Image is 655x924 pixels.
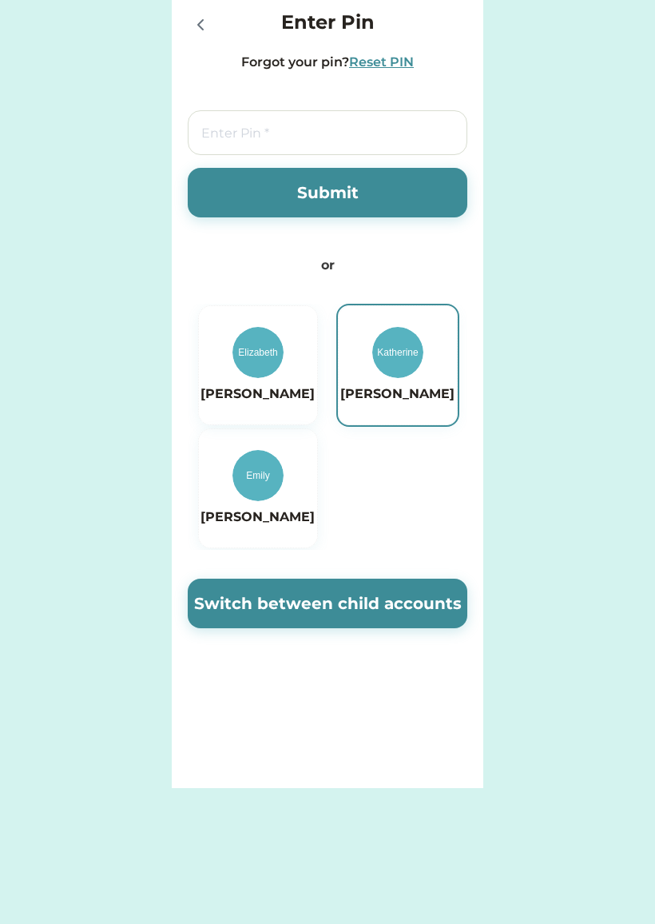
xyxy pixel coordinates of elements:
[200,384,315,404] h6: [PERSON_NAME]
[188,168,467,217] button: Submit
[340,384,455,404] h6: [PERSON_NAME]
[188,579,467,628] button: Switch between child accounts
[200,508,315,527] h6: [PERSON_NAME]
[281,8,375,37] h4: Enter Pin
[241,53,349,72] div: Forgot your pin?
[349,53,414,72] div: Reset PIN
[188,110,467,155] input: Enter Pin *
[321,256,335,275] div: or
